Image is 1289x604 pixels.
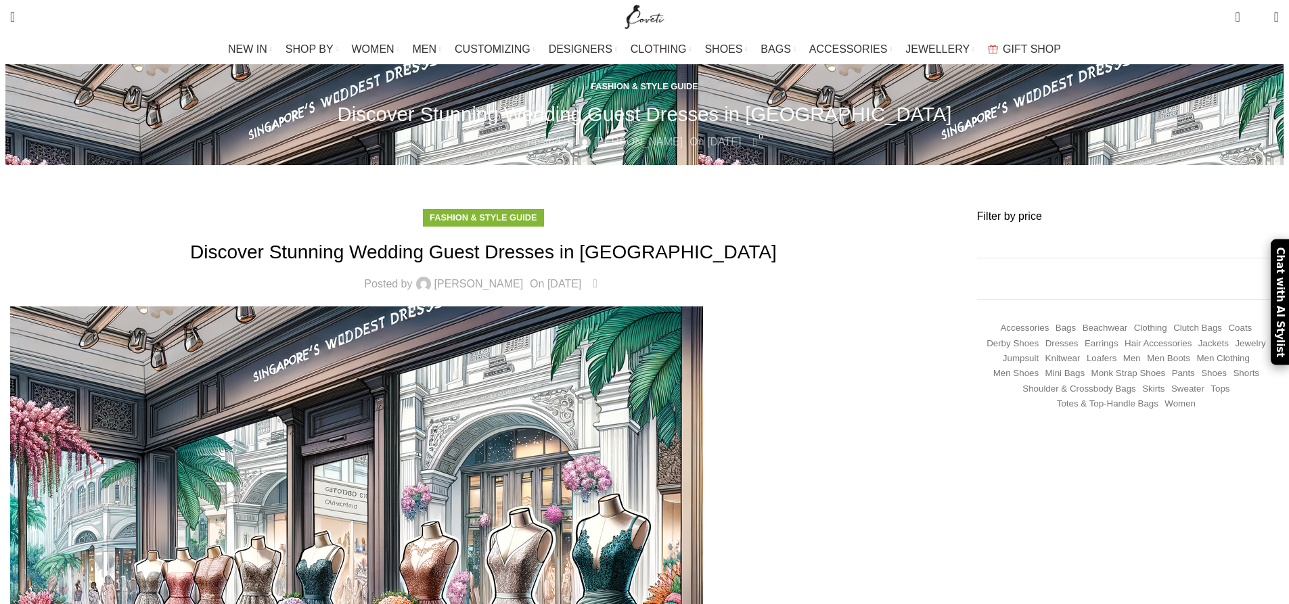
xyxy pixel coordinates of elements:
h1: Discover Stunning Wedding Guest Dresses in [GEOGRAPHIC_DATA] [338,102,952,126]
a: Men Boots (296 items) [1147,352,1190,365]
a: Men (1,906 items) [1123,352,1141,365]
a: WOMEN [352,36,399,63]
span: SHOP BY [286,43,334,55]
a: [PERSON_NAME] [434,279,524,289]
time: On [DATE] [530,278,581,289]
a: Sweater (244 items) [1171,383,1204,396]
a: CLOTHING [631,36,692,63]
a: CUSTOMIZING [455,36,535,63]
time: On [DATE] [689,136,741,147]
span: JEWELLERY [905,43,970,55]
a: Shoulder & Crossbody Bags (672 items) [1022,383,1135,396]
a: Shoes (294 items) [1201,367,1227,380]
span: SHOES [704,43,742,55]
a: 0 [748,133,762,151]
a: NEW IN [228,36,272,63]
a: Monk strap shoes (262 items) [1091,367,1166,380]
a: Bags (1,744 items) [1056,322,1076,335]
a: Jackets (1,198 items) [1198,338,1229,350]
img: author-avatar [579,136,591,148]
a: JEWELLERY [905,36,974,63]
a: Accessories (745 items) [1000,322,1049,335]
a: Knitwear (484 items) [1045,352,1081,365]
a: SHOP BY [286,36,338,63]
span: GIFT SHOP [1003,43,1061,55]
a: 0 [1228,3,1246,30]
a: Skirts (1,049 items) [1142,383,1164,396]
span: Posted by [364,279,412,289]
a: Jewelry (408 items) [1235,338,1265,350]
img: GiftBag [988,45,998,53]
span: BAGS [761,43,790,55]
a: Men Clothing (418 items) [1196,352,1250,365]
a: Clutch Bags (155 items) [1173,322,1222,335]
h3: Filter by price [977,209,1279,224]
a: Site logo [622,10,667,22]
a: Loafers (193 items) [1087,352,1116,365]
a: [PERSON_NAME] [594,133,683,151]
span: NEW IN [228,43,267,55]
a: Women (21,933 items) [1164,398,1196,411]
span: 0 [1236,7,1246,17]
span: MEN [413,43,437,55]
div: My Wishlist [1250,3,1264,30]
a: Hair Accessories (245 items) [1125,338,1192,350]
span: ACCESSORIES [809,43,888,55]
a: Dresses (9,676 items) [1045,338,1079,350]
a: Pants (1,359 items) [1172,367,1195,380]
span: CUSTOMIZING [455,43,530,55]
a: Clothing (18,677 items) [1134,322,1167,335]
a: Coats (417 items) [1228,322,1252,335]
a: Jumpsuit (155 items) [1003,352,1039,365]
a: Beachwear (451 items) [1083,322,1128,335]
a: Fashion & Style Guide [430,212,537,223]
span: DESIGNERS [549,43,612,55]
a: DESIGNERS [549,36,617,63]
a: Fashion & Style Guide [591,81,698,91]
a: Earrings (184 items) [1085,338,1118,350]
a: Derby shoes (233 items) [987,338,1039,350]
a: MEN [413,36,441,63]
a: SHOES [704,36,747,63]
a: Shorts (322 items) [1233,367,1259,380]
span: 0 [596,274,606,284]
span: WOMEN [352,43,394,55]
span: 0 [1253,14,1263,24]
h1: Discover Stunning Wedding Guest Dresses in [GEOGRAPHIC_DATA] [10,239,957,265]
a: 0 [588,275,602,293]
a: GIFT SHOP [988,36,1061,63]
span: Posted by [526,133,574,151]
a: Totes & Top-Handle Bags (361 items) [1057,398,1158,411]
img: author-avatar [416,277,431,292]
a: Search [3,3,22,30]
a: Tops (2,988 items) [1211,383,1229,396]
span: CLOTHING [631,43,687,55]
span: 0 [756,132,766,142]
a: ACCESSORIES [809,36,892,63]
a: BAGS [761,36,795,63]
a: Men Shoes (1,372 items) [993,367,1039,380]
div: Main navigation [3,36,1286,63]
a: Mini Bags (367 items) [1045,367,1085,380]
